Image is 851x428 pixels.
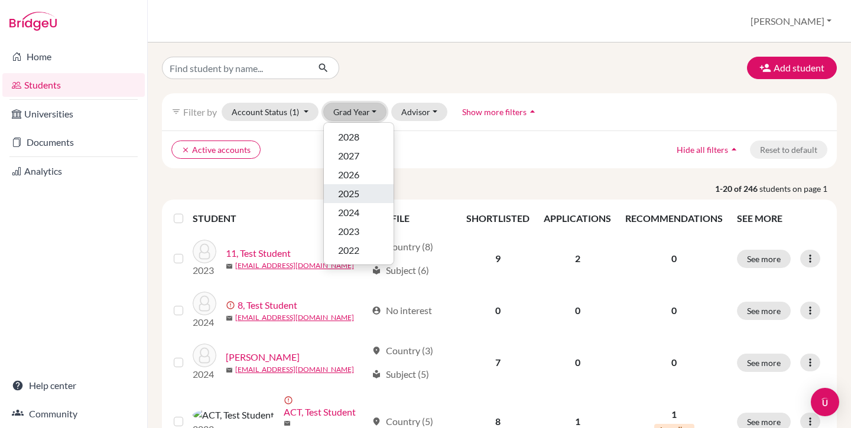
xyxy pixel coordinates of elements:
[737,354,791,372] button: See more
[759,182,837,195] span: students on page 1
[2,45,145,68] a: Home
[677,145,728,155] span: Hide all filters
[459,285,537,336] td: 0
[2,73,145,97] a: Students
[324,128,394,146] button: 2028
[193,344,216,367] img: Acraman, Caroline
[338,224,359,238] span: 2023
[323,122,394,265] div: Grad Year
[338,205,359,220] span: 2024
[618,204,730,233] th: RECOMMENDATIONS
[193,263,216,277] p: 2023
[372,346,381,355] span: location_on
[750,141,827,159] button: Reset to default
[222,103,319,121] button: Account Status(1)
[284,405,356,419] a: ACT, Test Student
[290,107,299,117] span: (1)
[730,204,832,233] th: SEE MORE
[811,388,839,416] div: Open Intercom Messenger
[372,266,381,275] span: local_library
[324,241,394,260] button: 2022
[338,130,359,144] span: 2028
[537,285,618,336] td: 0
[226,315,233,322] span: mail
[162,57,308,79] input: Find student by name...
[2,102,145,126] a: Universities
[365,204,459,233] th: PROFILE
[459,336,537,388] td: 7
[462,107,527,117] span: Show more filters
[226,263,233,270] span: mail
[323,103,387,121] button: Grad Year
[452,103,548,121] button: Show more filtersarrow_drop_up
[324,203,394,222] button: 2024
[728,143,740,155] i: arrow_drop_up
[324,222,394,241] button: 2023
[745,10,837,32] button: [PERSON_NAME]
[391,103,447,121] button: Advisor
[737,302,791,320] button: See more
[9,12,57,31] img: Bridge-U
[372,303,432,318] div: No interest
[459,204,537,233] th: SHORTLISTED
[181,146,190,154] i: clear
[226,300,238,310] span: error_outline
[338,243,359,257] span: 2022
[171,141,261,159] button: clearActive accounts
[737,250,791,268] button: See more
[625,251,723,266] p: 0
[193,408,274,422] img: ACT, Test Student
[284,396,295,405] span: error_outline
[625,407,723,422] p: 1
[537,336,618,388] td: 0
[324,146,394,165] button: 2027
[2,374,145,397] a: Help center
[338,187,359,201] span: 2025
[2,402,145,426] a: Community
[235,364,354,375] a: [EMAIL_ADDRESS][DOMAIN_NAME]
[235,260,354,271] a: [EMAIL_ADDRESS][DOMAIN_NAME]
[667,141,750,159] button: Hide all filtersarrow_drop_up
[338,168,359,182] span: 2026
[715,182,759,195] strong: 1-20 of 246
[2,130,145,154] a: Documents
[372,240,433,254] div: Country (8)
[537,204,618,233] th: APPLICATIONS
[372,417,381,426] span: location_on
[338,149,359,163] span: 2027
[372,306,381,315] span: account_circle
[284,420,291,427] span: mail
[193,367,216,381] p: 2024
[193,240,216,263] img: 11, Test Student
[171,107,181,116] i: filter_list
[324,184,394,203] button: 2025
[226,246,291,260] a: 11, Test Student
[183,106,217,117] span: Filter by
[747,57,837,79] button: Add student
[226,350,300,364] a: [PERSON_NAME]
[235,312,354,323] a: [EMAIL_ADDRESS][DOMAIN_NAME]
[527,106,538,117] i: arrow_drop_up
[372,263,429,277] div: Subject (6)
[625,355,723,370] p: 0
[372,370,381,379] span: local_library
[625,303,723,318] p: 0
[2,159,145,183] a: Analytics
[193,204,365,233] th: STUDENT
[238,298,297,312] a: 8, Test Student
[459,233,537,285] td: 9
[372,344,433,358] div: Country (3)
[537,233,618,285] td: 2
[226,367,233,374] span: mail
[193,292,216,315] img: 8, Test Student
[193,315,216,329] p: 2024
[324,165,394,184] button: 2026
[372,367,429,381] div: Subject (5)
